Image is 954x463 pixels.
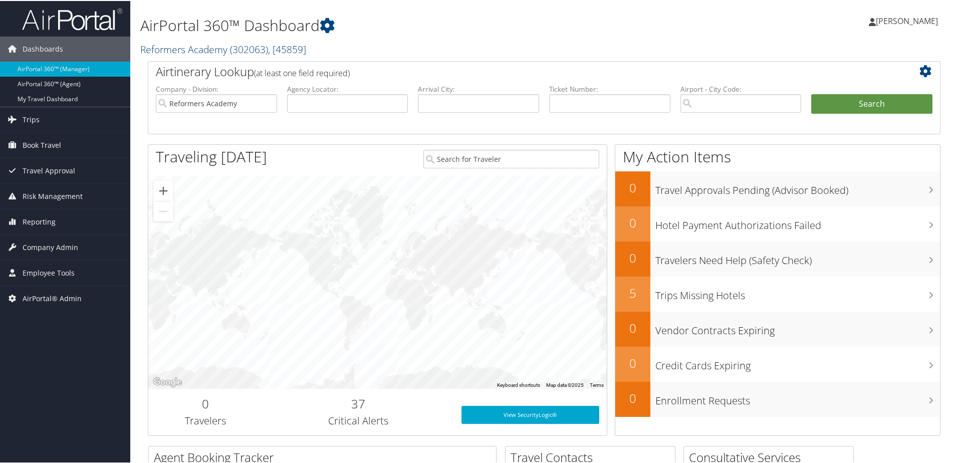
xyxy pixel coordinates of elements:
h3: Vendor Contracts Expiring [655,318,940,337]
h2: 0 [615,249,650,266]
h1: Traveling [DATE] [156,145,267,166]
a: 0Hotel Payment Authorizations Failed [615,205,940,241]
h2: 0 [615,319,650,336]
h2: 5 [615,284,650,301]
span: Company Admin [23,234,78,259]
a: 0Enrollment Requests [615,381,940,416]
label: Ticket Number: [549,83,670,93]
h3: Enrollment Requests [655,388,940,407]
label: Airport - City Code: [680,83,802,93]
span: Employee Tools [23,260,75,285]
span: (at least one field required) [254,67,350,78]
h3: Travel Approvals Pending (Advisor Booked) [655,177,940,196]
a: View SecurityLogic® [461,405,599,423]
h3: Travelers [156,413,256,427]
a: Open this area in Google Maps (opens a new window) [151,375,184,388]
span: Travel Approval [23,157,75,182]
a: 5Trips Missing Hotels [615,276,940,311]
span: [PERSON_NAME] [876,15,938,26]
img: Google [151,375,184,388]
label: Company - Division: [156,83,277,93]
span: Trips [23,106,40,131]
h2: 0 [156,394,256,411]
a: 0Vendor Contracts Expiring [615,311,940,346]
span: ( 302063 ) [230,42,268,55]
h3: Credit Cards Expiring [655,353,940,372]
h3: Hotel Payment Authorizations Failed [655,212,940,232]
a: Reformers Academy [140,42,306,55]
input: Search for Traveler [423,149,599,167]
h1: AirPortal 360™ Dashboard [140,14,679,35]
h2: 0 [615,354,650,371]
button: Zoom out [153,200,173,220]
a: [PERSON_NAME] [869,5,948,35]
h2: Airtinerary Lookup [156,62,866,79]
span: , [ 45859 ] [268,42,306,55]
span: Book Travel [23,132,61,157]
label: Arrival City: [418,83,539,93]
button: Search [811,93,932,113]
h3: Travelers Need Help (Safety Check) [655,248,940,267]
img: airportal-logo.png [22,7,122,30]
h3: Trips Missing Hotels [655,283,940,302]
h2: 0 [615,213,650,230]
h2: 37 [271,394,446,411]
button: Zoom in [153,180,173,200]
h1: My Action Items [615,145,940,166]
span: Risk Management [23,183,83,208]
span: AirPortal® Admin [23,285,82,310]
span: Dashboards [23,36,63,61]
label: Agency Locator: [287,83,408,93]
h2: 0 [615,178,650,195]
button: Keyboard shortcuts [497,381,540,388]
a: 0Travel Approvals Pending (Advisor Booked) [615,170,940,205]
a: Terms (opens in new tab) [590,381,604,387]
span: Reporting [23,208,56,234]
h2: 0 [615,389,650,406]
span: Map data ©2025 [546,381,584,387]
a: 0Credit Cards Expiring [615,346,940,381]
a: 0Travelers Need Help (Safety Check) [615,241,940,276]
h3: Critical Alerts [271,413,446,427]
